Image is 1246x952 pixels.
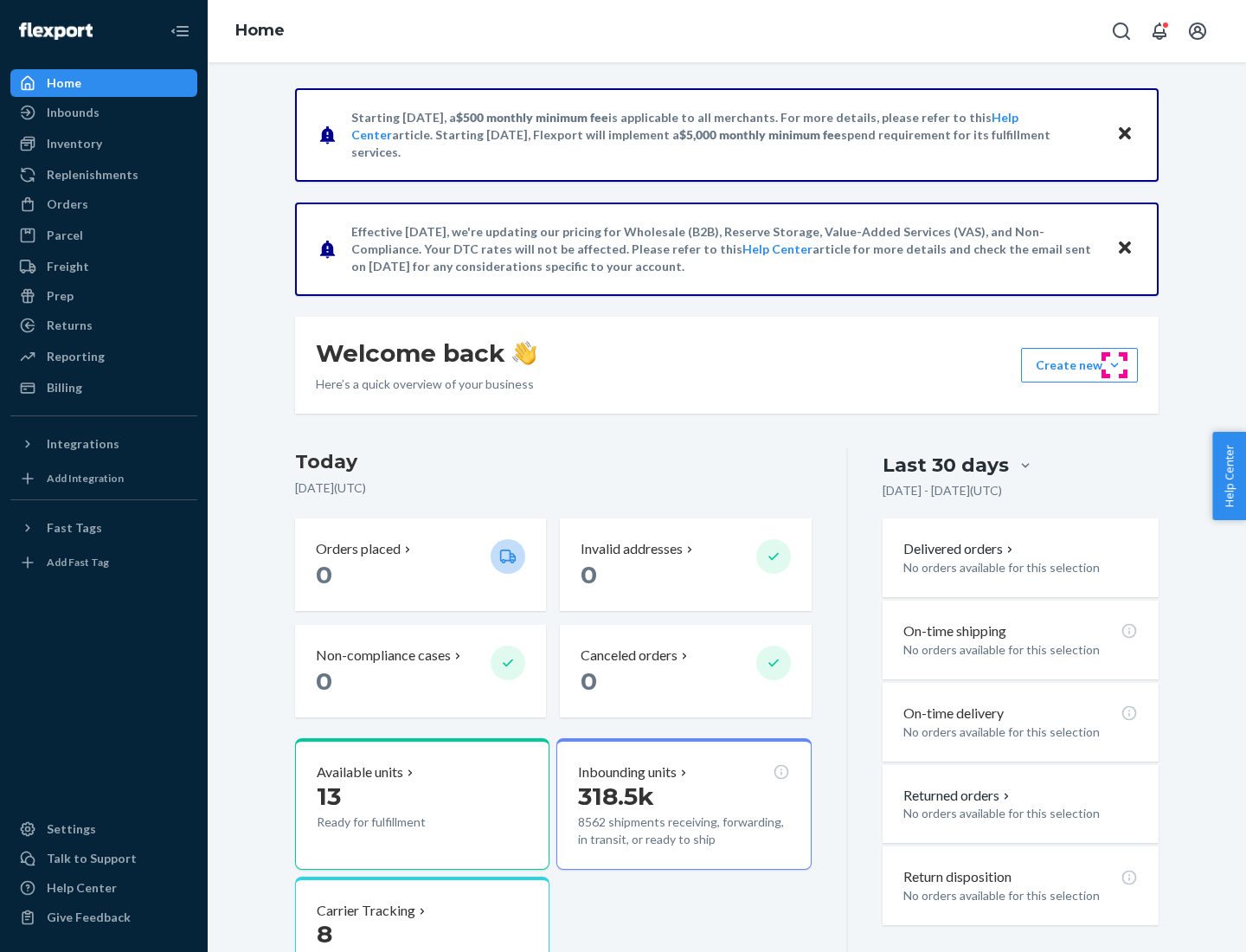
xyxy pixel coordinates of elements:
[47,135,102,152] div: Inventory
[163,14,197,48] button: Close Navigation
[581,666,597,696] span: 0
[47,820,96,838] div: Settings
[1021,348,1138,383] button: Create new
[578,814,789,848] p: 8562 shipments receiving, forwarding, in transit, or ready to ship
[47,287,74,305] div: Prep
[10,282,197,310] a: Prep
[581,560,597,589] span: 0
[295,479,812,497] p: [DATE] ( UTC )
[10,99,197,126] a: Inbounds
[1212,432,1246,520] button: Help Center
[316,539,401,559] p: Orders placed
[1142,14,1177,48] button: Open notifications
[903,724,1138,741] p: No orders available for this selection
[10,815,197,843] a: Settings
[456,110,608,125] span: $500 monthly minimum fee
[316,338,536,369] h1: Welcome back
[883,482,1002,499] p: [DATE] - [DATE] ( UTC )
[47,166,138,183] div: Replenishments
[903,786,1013,806] button: Returned orders
[10,549,197,576] a: Add Fast Tag
[903,621,1006,641] p: On-time shipping
[903,704,1004,724] p: On-time delivery
[47,555,109,569] div: Add Fast Tag
[1114,236,1136,261] button: Close
[10,514,197,542] button: Fast Tags
[317,901,415,921] p: Carrier Tracking
[560,518,811,611] button: Invalid addresses 0
[10,874,197,902] a: Help Center
[295,448,812,476] h3: Today
[47,435,119,453] div: Integrations
[10,130,197,158] a: Inventory
[10,69,197,97] a: Home
[47,196,88,213] div: Orders
[222,6,299,56] ol: breadcrumbs
[317,782,341,811] span: 13
[903,539,1017,559] button: Delivered orders
[317,762,403,782] p: Available units
[578,782,654,811] span: 318.5k
[47,74,81,92] div: Home
[10,190,197,218] a: Orders
[10,222,197,249] a: Parcel
[10,904,197,931] button: Give Feedback
[316,376,536,393] p: Here’s a quick overview of your business
[742,241,812,256] a: Help Center
[316,666,332,696] span: 0
[47,909,131,926] div: Give Feedback
[679,127,841,142] span: $5,000 monthly minimum fee
[351,223,1100,275] p: Effective [DATE], we're updating our pricing for Wholesale (B2B), Reserve Storage, Value-Added Se...
[556,738,811,870] button: Inbounding units318.5k8562 shipments receiving, forwarding, in transit, or ready to ship
[317,919,332,949] span: 8
[295,625,546,717] button: Non-compliance cases 0
[47,227,83,244] div: Parcel
[295,738,549,870] button: Available units13Ready for fulfillment
[903,805,1138,822] p: No orders available for this selection
[10,845,197,872] a: Talk to Support
[512,341,536,365] img: hand-wave emoji
[581,646,678,666] p: Canceled orders
[47,850,137,867] div: Talk to Support
[578,762,677,782] p: Inbounding units
[581,539,683,559] p: Invalid addresses
[235,21,285,40] a: Home
[883,452,1009,479] div: Last 30 days
[903,559,1138,576] p: No orders available for this selection
[10,253,197,280] a: Freight
[903,641,1138,659] p: No orders available for this selection
[47,879,117,897] div: Help Center
[560,625,811,717] button: Canceled orders 0
[1114,122,1136,147] button: Close
[317,814,477,831] p: Ready for fulfillment
[10,465,197,492] a: Add Integration
[903,867,1012,887] p: Return disposition
[295,518,546,611] button: Orders placed 0
[316,646,451,666] p: Non-compliance cases
[1104,14,1139,48] button: Open Search Box
[10,343,197,370] a: Reporting
[47,317,93,334] div: Returns
[10,161,197,189] a: Replenishments
[10,374,197,402] a: Billing
[47,519,102,537] div: Fast Tags
[19,23,93,40] img: Flexport logo
[10,312,197,339] a: Returns
[351,109,1100,161] p: Starting [DATE], a is applicable to all merchants. For more details, please refer to this article...
[10,430,197,458] button: Integrations
[47,471,124,486] div: Add Integration
[47,258,89,275] div: Freight
[47,104,100,121] div: Inbounds
[47,348,105,365] div: Reporting
[1180,14,1215,48] button: Open account menu
[316,560,332,589] span: 0
[47,379,82,396] div: Billing
[903,887,1138,904] p: No orders available for this selection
